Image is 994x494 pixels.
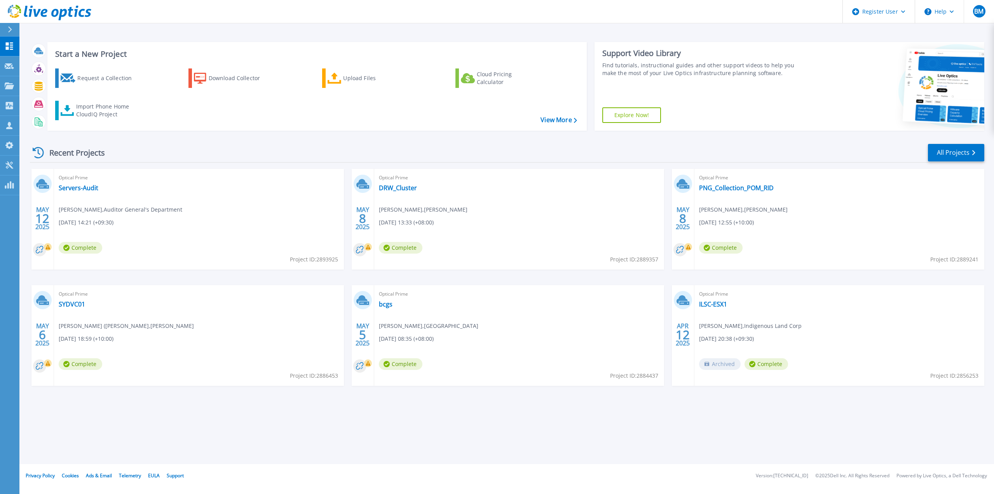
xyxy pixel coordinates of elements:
a: ILSC-ESX1 [699,300,727,308]
h3: Start a New Project [55,50,577,58]
span: [DATE] 14:21 (+09:30) [59,218,113,227]
a: Servers-Audit [59,184,98,192]
div: Recent Projects [30,143,115,162]
span: 12 [676,331,690,338]
a: Telemetry [119,472,141,479]
span: Archived [699,358,741,370]
a: Request a Collection [55,68,142,88]
a: View More [541,116,577,124]
a: Upload Files [322,68,409,88]
span: Project ID: 2889357 [610,255,658,264]
span: [PERSON_NAME] , Auditor General's Department [59,205,182,214]
a: Download Collector [188,68,275,88]
a: PNG_Collection_POM_RID [699,184,774,192]
div: Download Collector [209,70,271,86]
span: [PERSON_NAME] ([PERSON_NAME] , [PERSON_NAME] [59,322,194,330]
a: EULA [148,472,160,479]
span: Optical Prime [59,173,339,182]
span: [PERSON_NAME] , [PERSON_NAME] [699,205,788,214]
li: Powered by Live Optics, a Dell Technology [896,473,987,478]
span: [DATE] 12:55 (+10:00) [699,218,754,227]
div: APR 2025 [675,321,690,349]
span: Complete [745,358,788,370]
span: Complete [699,242,743,254]
span: 6 [39,331,46,338]
div: MAY 2025 [35,204,50,233]
span: Project ID: 2889241 [930,255,978,264]
a: Cookies [62,472,79,479]
span: Project ID: 2856253 [930,371,978,380]
span: Project ID: 2884437 [610,371,658,380]
div: Upload Files [343,70,405,86]
span: Complete [59,242,102,254]
a: Ads & Email [86,472,112,479]
div: MAY 2025 [675,204,690,233]
div: MAY 2025 [355,204,370,233]
a: Cloud Pricing Calculator [455,68,542,88]
a: bcgs [379,300,392,308]
div: MAY 2025 [35,321,50,349]
span: BM [974,8,984,14]
div: Cloud Pricing Calculator [477,70,539,86]
span: 8 [679,215,686,222]
div: Request a Collection [77,70,140,86]
span: Optical Prime [379,173,659,182]
div: Find tutorials, instructional guides and other support videos to help you make the most of your L... [602,61,804,77]
span: Project ID: 2893925 [290,255,338,264]
span: [PERSON_NAME] , [PERSON_NAME] [379,205,467,214]
span: Optical Prime [699,173,980,182]
a: Support [167,472,184,479]
span: [PERSON_NAME] , Indigenous Land Corp [699,322,802,330]
span: 12 [35,215,49,222]
a: SYDVC01 [59,300,85,308]
span: [DATE] 18:59 (+10:00) [59,335,113,343]
li: © 2025 Dell Inc. All Rights Reserved [815,473,889,478]
a: Privacy Policy [26,472,55,479]
span: Optical Prime [59,290,339,298]
span: Complete [59,358,102,370]
span: Optical Prime [699,290,980,298]
div: MAY 2025 [355,321,370,349]
a: DRW_Cluster [379,184,417,192]
div: Support Video Library [602,48,804,58]
span: 8 [359,215,366,222]
span: [DATE] 08:35 (+08:00) [379,335,434,343]
li: Version: [TECHNICAL_ID] [756,473,808,478]
span: 5 [359,331,366,338]
span: [PERSON_NAME] , [GEOGRAPHIC_DATA] [379,322,478,330]
span: Complete [379,242,422,254]
span: Complete [379,358,422,370]
a: Explore Now! [602,107,661,123]
a: All Projects [928,144,984,161]
span: Project ID: 2886453 [290,371,338,380]
span: [DATE] 20:38 (+09:30) [699,335,754,343]
span: [DATE] 13:33 (+08:00) [379,218,434,227]
div: Import Phone Home CloudIQ Project [76,103,137,118]
span: Optical Prime [379,290,659,298]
